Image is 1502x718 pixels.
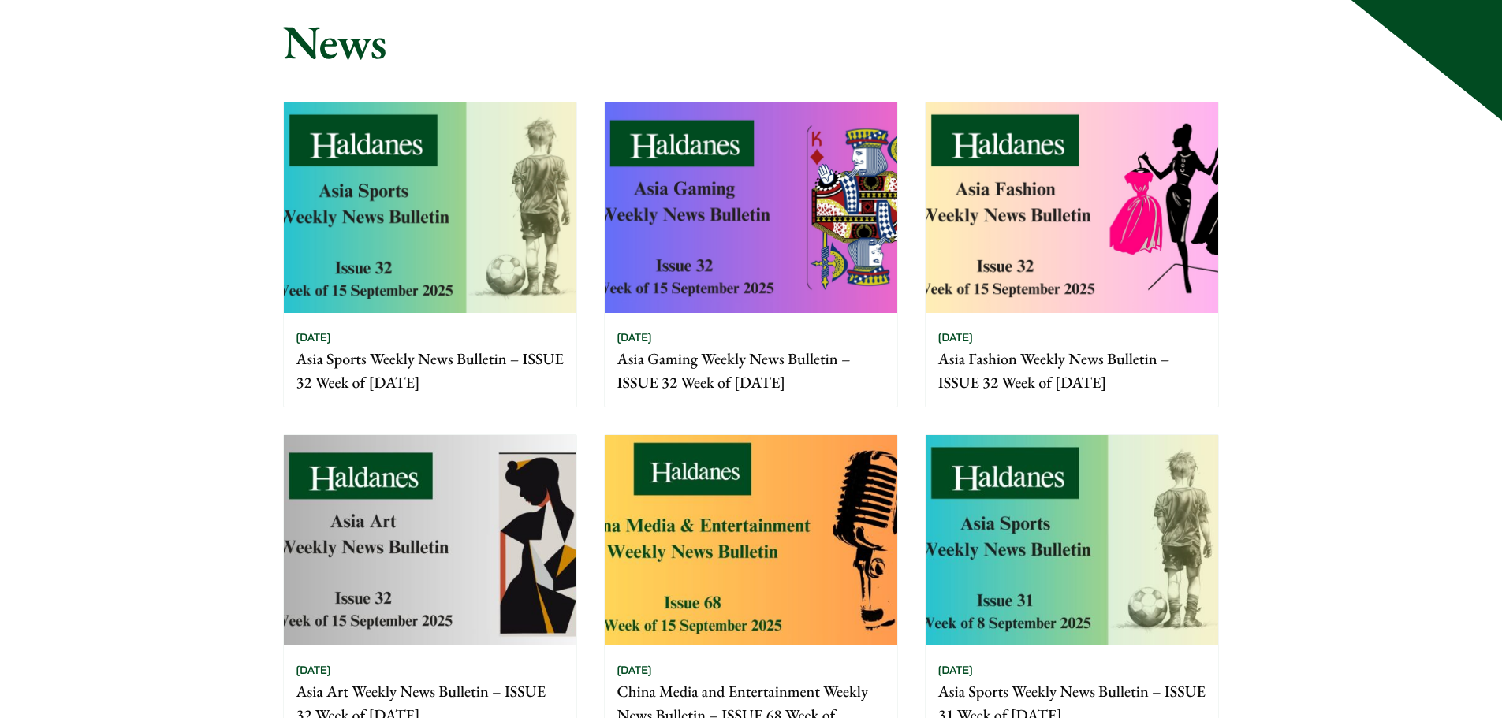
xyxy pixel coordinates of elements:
[296,663,331,677] time: [DATE]
[296,347,564,394] p: Asia Sports Weekly News Bulletin – ISSUE 32 Week of [DATE]
[617,330,652,344] time: [DATE]
[604,102,898,407] a: [DATE] Asia Gaming Weekly News Bulletin – ISSUE 32 Week of [DATE]
[617,347,885,394] p: Asia Gaming Weekly News Bulletin – ISSUE 32 Week of [DATE]
[283,102,577,407] a: [DATE] Asia Sports Weekly News Bulletin – ISSUE 32 Week of [DATE]
[283,13,1220,70] h1: News
[296,330,331,344] time: [DATE]
[938,330,973,344] time: [DATE]
[938,347,1206,394] p: Asia Fashion Weekly News Bulletin – ISSUE 32 Week of [DATE]
[938,663,973,677] time: [DATE]
[617,663,652,677] time: [DATE]
[925,102,1219,407] a: [DATE] Asia Fashion Weekly News Bulletin – ISSUE 32 Week of [DATE]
